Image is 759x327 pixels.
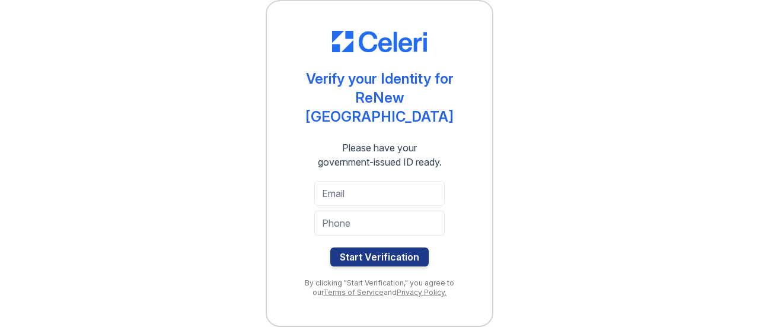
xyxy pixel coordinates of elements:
[291,69,468,126] div: Verify your Identity for ReNew [GEOGRAPHIC_DATA]
[330,247,429,266] button: Start Verification
[296,141,463,169] div: Please have your government-issued ID ready.
[323,288,384,297] a: Terms of Service
[332,31,427,52] img: CE_Logo_Blue-a8612792a0a2168367f1c8372b55b34899dd931a85d93a1a3d3e32e68fde9ad4.png
[314,181,445,206] input: Email
[397,288,447,297] a: Privacy Policy.
[314,211,445,236] input: Phone
[291,278,468,297] div: By clicking "Start Verification," you agree to our and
